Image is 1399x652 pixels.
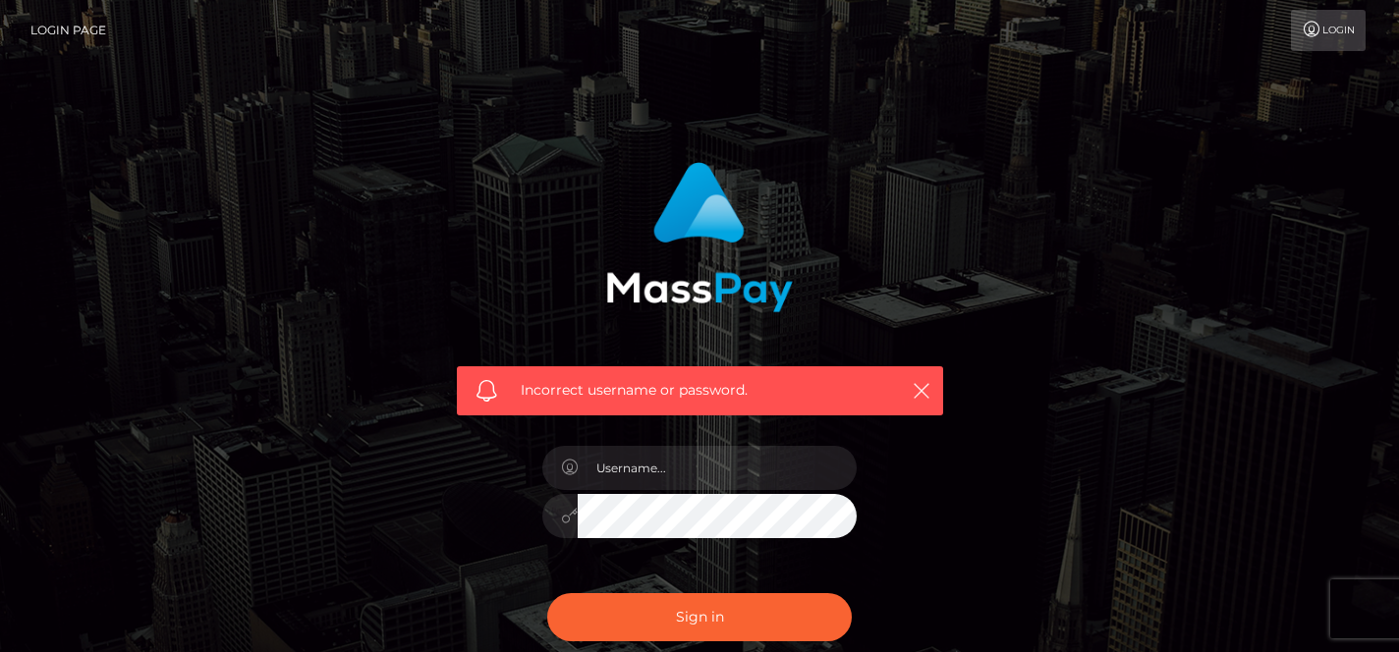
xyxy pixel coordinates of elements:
[547,593,852,641] button: Sign in
[521,380,879,401] span: Incorrect username or password.
[30,10,106,51] a: Login Page
[1291,10,1366,51] a: Login
[606,162,793,312] img: MassPay Login
[578,446,857,490] input: Username...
